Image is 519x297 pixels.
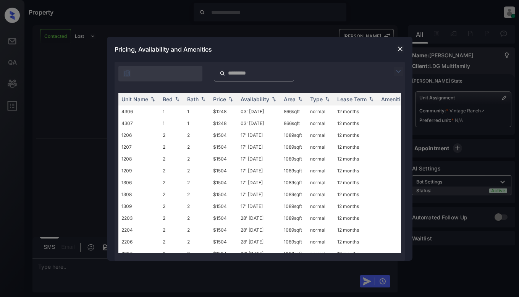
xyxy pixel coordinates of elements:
td: 28' [DATE] [238,212,281,224]
td: 2 [160,200,184,212]
td: $1504 [210,200,238,212]
td: normal [307,129,334,141]
td: normal [307,248,334,260]
td: normal [307,224,334,236]
td: 1089 sqft [281,224,307,236]
div: Area [284,96,296,102]
td: 1206 [118,129,160,141]
td: 1208 [118,153,160,165]
td: 1089 sqft [281,212,307,224]
div: Availability [241,96,269,102]
td: 1 [184,105,210,117]
img: close [396,45,404,53]
td: 17' [DATE] [238,177,281,188]
td: 12 months [334,165,378,177]
td: 2207 [118,248,160,260]
td: 2 [184,200,210,212]
td: $1504 [210,177,238,188]
td: 12 months [334,212,378,224]
td: 4307 [118,117,160,129]
td: 2 [184,212,210,224]
td: 17' [DATE] [238,165,281,177]
td: $1504 [210,248,238,260]
td: 2 [184,248,210,260]
div: Bed [163,96,173,102]
td: 2 [160,165,184,177]
td: 2206 [118,236,160,248]
td: 17' [DATE] [238,200,281,212]
div: Price [213,96,226,102]
td: 12 months [334,153,378,165]
td: normal [307,188,334,200]
td: 12 months [334,224,378,236]
td: 12 months [334,177,378,188]
td: 28' [DATE] [238,224,281,236]
td: 1 [160,117,184,129]
img: sorting [227,96,234,102]
td: 12 months [334,129,378,141]
td: 1 [184,117,210,129]
td: 12 months [334,141,378,153]
td: 2 [184,188,210,200]
td: 1207 [118,141,160,153]
td: normal [307,105,334,117]
div: Bath [187,96,199,102]
td: normal [307,153,334,165]
td: 2 [160,129,184,141]
td: 2 [184,129,210,141]
td: 2204 [118,224,160,236]
td: 2 [160,141,184,153]
td: 28' [DATE] [238,236,281,248]
td: 2 [160,212,184,224]
td: 1089 sqft [281,129,307,141]
td: 2 [184,141,210,153]
img: sorting [199,96,207,102]
td: 03' [DATE] [238,117,281,129]
td: 17' [DATE] [238,153,281,165]
td: 28' [DATE] [238,248,281,260]
td: $1248 [210,105,238,117]
td: $1504 [210,165,238,177]
img: sorting [367,96,375,102]
td: 1089 sqft [281,188,307,200]
td: 17' [DATE] [238,188,281,200]
td: normal [307,177,334,188]
td: $1504 [210,212,238,224]
td: normal [307,165,334,177]
td: $1504 [210,188,238,200]
td: 12 months [334,117,378,129]
td: 1309 [118,200,160,212]
td: 12 months [334,200,378,212]
td: $1504 [210,141,238,153]
td: 866 sqft [281,117,307,129]
td: 17' [DATE] [238,129,281,141]
td: 1209 [118,165,160,177]
td: 12 months [334,236,378,248]
td: 4306 [118,105,160,117]
img: icon-zuma [394,67,403,76]
div: Lease Term [337,96,367,102]
td: $1504 [210,236,238,248]
td: 1308 [118,188,160,200]
td: normal [307,200,334,212]
img: icon-zuma [220,70,225,77]
td: 03' [DATE] [238,105,281,117]
td: 2 [184,224,210,236]
td: normal [307,141,334,153]
td: 2 [184,177,210,188]
img: icon-zuma [123,70,131,77]
div: Unit Name [121,96,148,102]
td: $1504 [210,129,238,141]
td: 1 [160,105,184,117]
td: 2 [160,188,184,200]
img: sorting [270,96,278,102]
td: 2 [184,153,210,165]
td: 12 months [334,105,378,117]
td: normal [307,236,334,248]
td: 12 months [334,248,378,260]
div: Pricing, Availability and Amenities [107,37,412,62]
td: $1504 [210,153,238,165]
td: 17' [DATE] [238,141,281,153]
td: 2 [160,153,184,165]
img: sorting [173,96,181,102]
